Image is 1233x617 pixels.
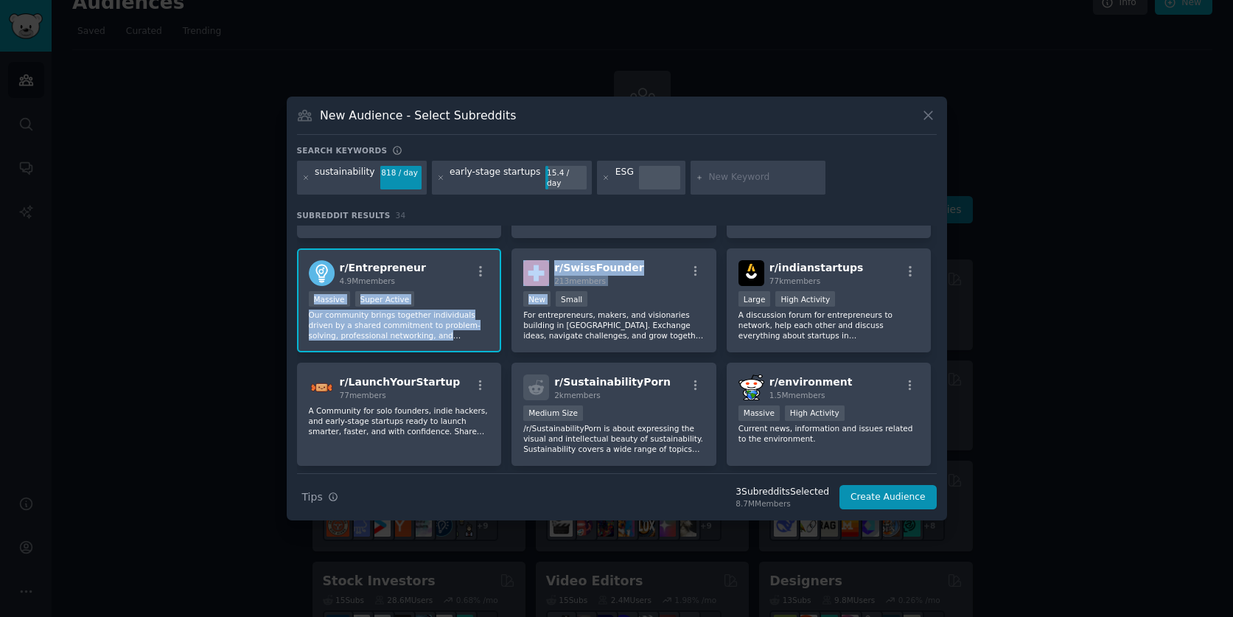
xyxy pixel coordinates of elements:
[309,310,490,341] p: Our community brings together individuals driven by a shared commitment to problem-solving, profe...
[380,166,422,179] div: 818 / day
[396,211,406,220] span: 34
[769,262,863,273] span: r/ indianstartups
[297,210,391,220] span: Subreddit Results
[769,376,853,388] span: r/ environment
[302,489,323,505] span: Tips
[708,171,820,184] input: New Keyword
[315,166,375,189] div: sustainability
[556,291,587,307] div: Small
[736,486,829,499] div: 3 Subreddit s Selected
[738,423,920,444] p: Current news, information and issues related to the environment.
[839,485,937,510] button: Create Audience
[340,391,386,400] span: 77 members
[320,108,516,123] h3: New Audience - Select Subreddits
[769,276,820,285] span: 77k members
[523,310,705,341] p: For entrepreneurs, makers, and visionaries building in [GEOGRAPHIC_DATA]. Exchange ideas, navigat...
[736,498,829,509] div: 8.7M Members
[545,166,587,189] div: 15.4 / day
[309,374,335,400] img: LaunchYourStartup
[554,262,643,273] span: r/ SwissFounder
[450,166,540,189] div: early-stage startups
[615,166,634,189] div: ESG
[309,291,350,307] div: Massive
[523,423,705,454] p: /r/SustainabilityPorn is about expressing the visual and intellectual beauty of sustainability. S...
[554,276,606,285] span: 213 members
[297,145,388,156] h3: Search keywords
[309,260,335,286] img: Entrepreneur
[355,291,415,307] div: Super Active
[738,374,764,400] img: environment
[554,376,671,388] span: r/ SustainabilityPorn
[738,405,780,421] div: Massive
[775,291,835,307] div: High Activity
[297,484,343,510] button: Tips
[523,405,583,421] div: Medium Size
[738,310,920,341] p: A discussion forum for entrepreneurs to network, help each other and discuss everything about sta...
[738,291,771,307] div: Large
[309,405,490,436] p: A Community for solo founders, indie hackers, and early-stage startups ready to launch smarter, f...
[340,276,396,285] span: 4.9M members
[523,291,551,307] div: New
[769,391,825,400] span: 1.5M members
[785,405,845,421] div: High Activity
[340,262,426,273] span: r/ Entrepreneur
[738,260,764,286] img: indianstartups
[554,391,601,400] span: 2k members
[523,260,549,286] img: SwissFounder
[340,376,461,388] span: r/ LaunchYourStartup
